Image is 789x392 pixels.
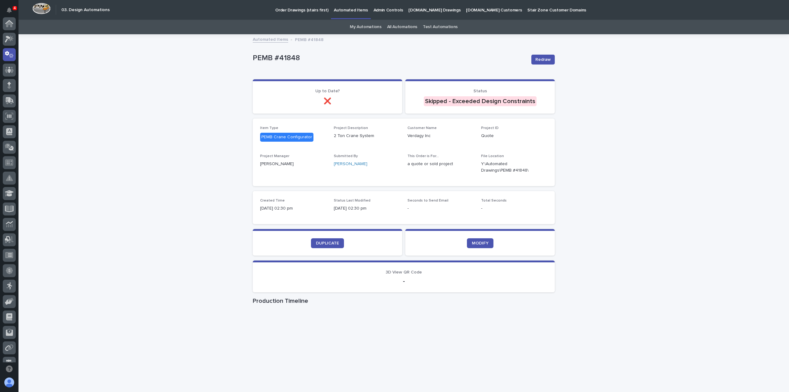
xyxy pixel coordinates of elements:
[3,362,16,375] button: Open support chat
[260,98,395,105] p: ❌
[407,126,437,130] span: Customer Name
[260,199,285,202] span: Created Time
[315,89,340,93] span: Up to Date?
[260,277,547,285] p: -
[32,3,51,14] img: Workspace Logo
[334,205,400,212] p: [DATE] 02:30 pm
[481,154,504,158] span: File Location
[407,133,474,139] p: Verdagy Inc
[8,7,16,17] div: Notifications4
[481,126,499,130] span: Project ID
[311,238,344,248] a: DUPLICATE
[260,126,278,130] span: Item Type
[481,133,547,139] p: Quote
[260,161,326,167] p: [PERSON_NAME]
[3,4,16,17] button: Notifications
[407,161,474,167] p: a quote or sold project
[467,238,493,248] a: MODIFY
[316,241,339,245] span: DUPLICATE
[423,20,458,34] a: Test Automations
[253,35,288,43] a: Automated Items
[481,205,547,212] p: -
[424,96,537,106] div: Skipped - Exceeded Design Constraints
[472,241,489,245] span: MODIFY
[260,133,313,142] div: PEMB Crane Configurator
[387,20,417,34] a: All Automations
[334,199,370,202] span: Status Last Modified
[350,20,382,34] a: My Automations
[3,376,16,389] button: users-avatar
[386,270,422,274] span: 3D View QR Code
[14,6,16,10] p: 4
[334,161,367,167] a: [PERSON_NAME]
[473,89,487,93] span: Status
[61,7,110,13] h2: 03. Design Automations
[407,154,439,158] span: This Order is For...
[334,154,358,158] span: Submitted By
[407,199,448,202] span: Seconds to Send Email
[531,55,555,65] button: Redraw
[334,126,368,130] span: Project Description
[481,199,507,202] span: Total Seconds
[253,297,555,305] h1: Production Timeline
[535,56,551,63] span: Redraw
[260,205,326,212] p: [DATE] 02:30 pm
[260,154,289,158] span: Project Manager
[253,54,526,63] p: PEMB #41848
[295,36,324,43] p: PEMB #41848
[481,161,533,174] : Y:\Automated Drawings\PEMB #41848\
[334,133,400,139] p: 2 Ton Crane System
[407,205,474,212] p: -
